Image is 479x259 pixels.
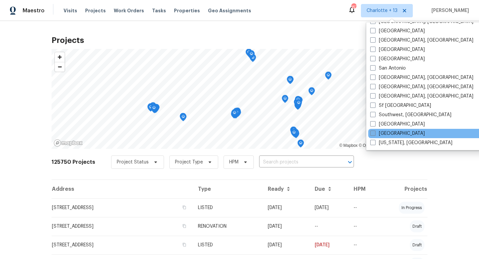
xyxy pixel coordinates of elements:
[55,62,65,72] button: Zoom out
[325,72,332,82] div: Map marker
[399,202,424,214] div: in progress
[370,121,425,128] label: [GEOGRAPHIC_DATA]
[233,108,239,118] div: Map marker
[370,112,451,118] label: Southwest, [GEOGRAPHIC_DATA]
[52,217,193,236] td: [STREET_ADDRESS]
[150,102,156,113] div: Map marker
[348,180,380,198] th: HPM
[370,37,473,44] label: [GEOGRAPHIC_DATA], [GEOGRAPHIC_DATA]
[52,49,427,149] canvas: Map
[367,7,398,14] span: Charlotte + 13
[193,236,262,254] td: LISTED
[231,111,238,121] div: Map marker
[370,130,425,137] label: [GEOGRAPHIC_DATA]
[114,7,144,14] span: Work Orders
[245,49,252,59] div: Map marker
[294,98,301,108] div: Map marker
[380,180,427,198] th: Projects
[52,37,427,44] h2: Projects
[175,159,203,165] span: Project Type
[180,113,187,124] div: Map marker
[231,109,238,120] div: Map marker
[370,84,473,90] label: [GEOGRAPHIC_DATA], [GEOGRAPHIC_DATA]
[291,129,297,139] div: Map marker
[229,159,239,165] span: HPM
[339,143,358,148] a: Mapbox
[193,198,262,217] td: LISTED
[287,76,293,86] div: Map marker
[52,236,193,254] td: [STREET_ADDRESS]
[174,7,200,14] span: Properties
[309,217,348,236] td: --
[147,103,154,114] div: Map marker
[309,180,348,198] th: Due
[247,51,254,61] div: Map marker
[193,217,262,236] td: RENOVATION
[193,180,262,198] th: Type
[54,139,83,147] a: Mapbox homepage
[348,198,380,217] td: --
[181,242,187,248] button: Copy Address
[290,127,297,137] div: Map marker
[370,46,425,53] label: [GEOGRAPHIC_DATA]
[370,93,473,100] label: [GEOGRAPHIC_DATA], [GEOGRAPHIC_DATA]
[370,28,425,34] label: [GEOGRAPHIC_DATA]
[55,52,65,62] button: Zoom in
[297,139,304,150] div: Map marker
[429,7,469,14] span: [PERSON_NAME]
[348,217,380,236] td: --
[262,180,309,198] th: Ready
[295,96,301,106] div: Map marker
[180,113,186,123] div: Map marker
[208,7,251,14] span: Geo Assignments
[370,65,406,72] label: San Antonio
[282,95,288,105] div: Map marker
[52,159,95,165] h2: 125750 Projects
[370,56,425,62] label: [GEOGRAPHIC_DATA]
[52,180,193,198] th: Address
[309,198,348,217] td: [DATE]
[181,223,187,229] button: Copy Address
[152,8,166,13] span: Tasks
[151,104,157,115] div: Map marker
[370,102,431,109] label: Sf [GEOGRAPHIC_DATA]
[233,108,240,119] div: Map marker
[359,143,391,148] a: OpenStreetMap
[345,157,355,167] button: Open
[64,7,77,14] span: Visits
[262,217,309,236] td: [DATE]
[117,159,149,165] span: Project Status
[248,50,255,61] div: Map marker
[290,127,297,137] div: Map marker
[85,7,106,14] span: Projects
[181,204,187,210] button: Copy Address
[370,74,473,81] label: [GEOGRAPHIC_DATA], [GEOGRAPHIC_DATA]
[233,109,240,119] div: Map marker
[295,99,302,110] div: Map marker
[309,236,348,254] td: [DATE]
[351,4,356,11] div: 157
[23,7,45,14] span: Maestro
[348,236,380,254] td: --
[152,104,158,114] div: Map marker
[410,220,424,232] div: draft
[147,104,154,114] div: Map marker
[262,236,309,254] td: [DATE]
[370,139,452,146] label: [US_STATE], [GEOGRAPHIC_DATA]
[410,239,424,251] div: draft
[52,198,193,217] td: [STREET_ADDRESS]
[294,99,300,109] div: Map marker
[262,198,309,217] td: [DATE]
[234,108,241,118] div: Map marker
[308,87,315,98] div: Map marker
[259,157,335,167] input: Search projects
